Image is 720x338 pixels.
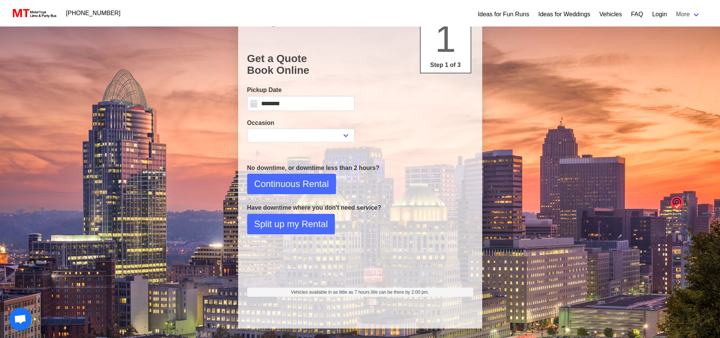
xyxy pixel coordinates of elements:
[670,196,683,210] img: o1IwAAAABJRU5ErkJggg==
[11,8,57,19] img: MotorToys Logo
[9,308,32,330] a: Open chat
[538,10,590,19] a: Ideas for Weddings
[291,289,429,296] span: Vehicles available in as little as 7 hours.
[424,61,468,70] p: Step 1 of 3
[478,10,529,19] a: Ideas for Fun Runs
[247,53,473,76] h1: Get a Quote Book Online
[247,164,473,173] p: No downtime, or downtime less than 2 hours?
[435,17,456,60] span: 1
[247,174,336,194] button: Continuous Rental
[254,217,328,231] span: Split up my Rental
[631,10,643,19] a: FAQ
[371,290,429,295] span: We can be there by 2:00 pm.
[62,6,125,21] a: [PHONE_NUMBER]
[254,177,329,191] span: Continuous Rental
[247,214,335,234] button: Split up my Rental
[672,7,705,22] a: More
[247,118,355,128] label: Occasion
[599,10,622,19] a: Vehicles
[247,203,473,212] p: Have downtime where you don't need service?
[652,10,667,19] a: Login
[247,86,355,95] label: Pickup Date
